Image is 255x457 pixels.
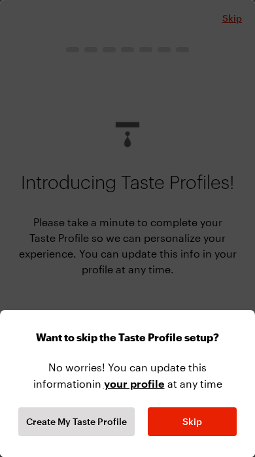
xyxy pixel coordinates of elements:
[18,407,135,436] button: Continue Taste Profile
[182,415,202,428] span: Skip
[148,407,237,436] button: Skip Taste Profile
[104,376,165,390] a: your profile
[26,415,127,428] span: Create My Taste Profile
[36,331,219,344] p: Want to skip the Taste Profile setup?
[33,360,222,392] p: No worries! You can update this information in at any time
